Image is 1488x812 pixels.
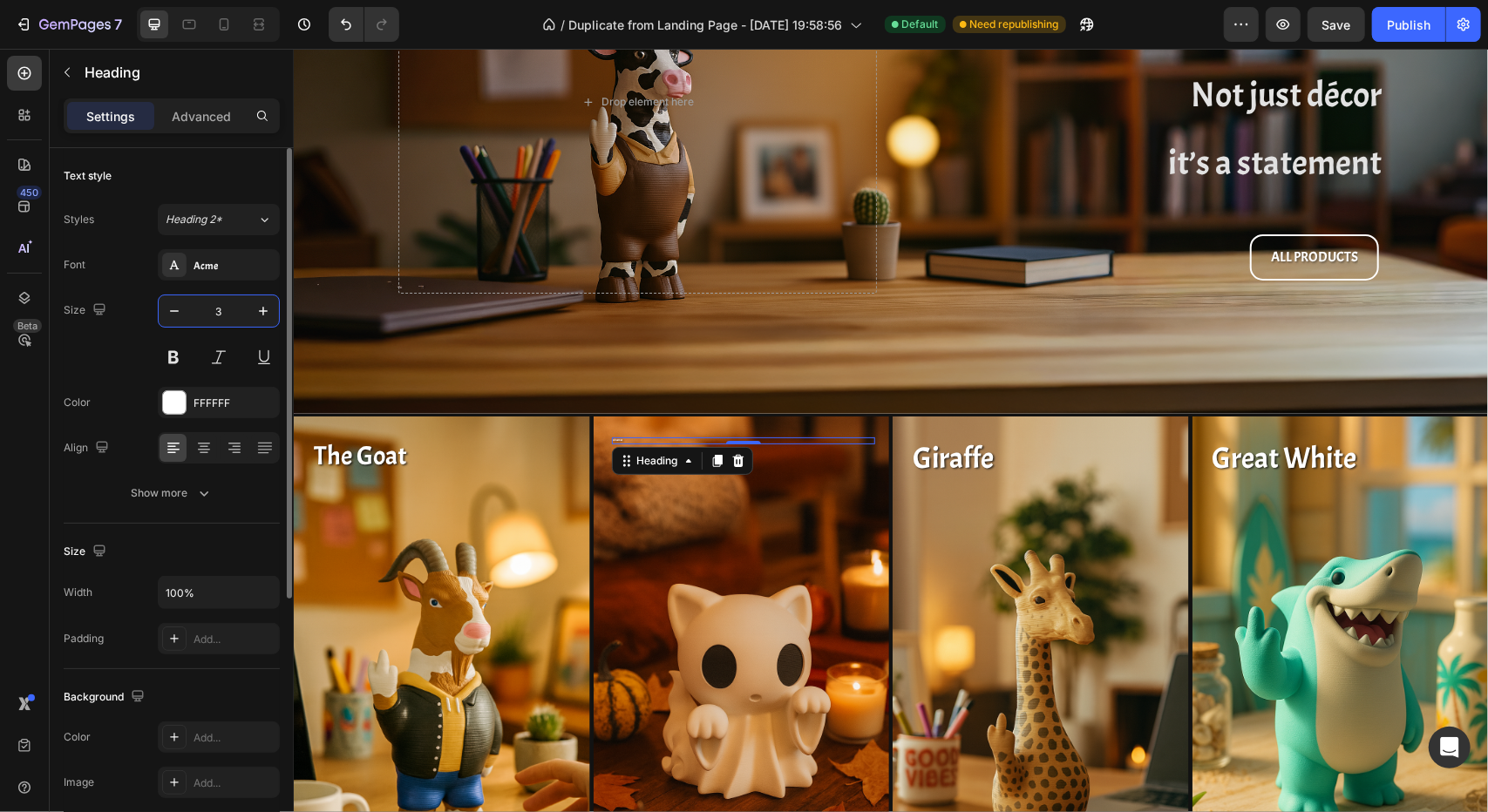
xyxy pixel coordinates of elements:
[194,730,275,746] div: Add...
[1308,7,1365,42] button: Save
[172,107,231,125] p: Advanced
[569,16,843,34] span: Duplicate from Landing Page - [DATE] 19:58:56
[617,389,881,430] h2: Giraffe
[86,107,135,125] p: Settings
[64,775,94,790] div: Image
[956,186,1085,232] button: <p>ALL PRODUCTS</p>
[158,204,280,235] button: Heading 2*
[64,477,280,509] button: Show more
[309,46,401,60] div: Drop element here
[114,14,122,35] p: 7
[977,196,1064,221] p: ALL PRODUCTS
[340,404,388,420] div: Heading
[1372,7,1445,42] button: Publish
[166,212,222,227] span: Heading 2*
[159,577,279,608] input: Auto
[64,299,110,322] div: Size
[64,686,148,709] div: Background
[1429,727,1471,768] div: Open Intercom Messenger
[329,7,399,42] div: Undo/Redo
[194,775,275,791] div: Add...
[64,585,92,600] div: Width
[1322,17,1351,32] span: Save
[194,396,275,411] div: FFFFFF
[902,17,939,32] span: Default
[318,389,582,396] h2: Ghost Cat
[64,436,112,460] div: Align
[64,540,110,564] div: Size
[132,484,213,502] div: Show more
[194,258,275,274] div: Acme
[64,395,91,410] div: Color
[294,49,1488,812] iframe: Design area
[64,168,112,184] div: Text style
[18,389,282,426] h2: The Goat
[1387,16,1430,34] div: Publish
[917,389,1181,430] h2: Great White
[64,212,94,227] div: Styles
[561,16,566,34] span: /
[970,17,1059,32] span: Need republishing
[13,319,42,333] div: Beta
[64,257,85,273] div: Font
[64,631,104,646] div: Padding
[64,729,91,745] div: Color
[7,7,130,42] button: 7
[85,62,273,83] p: Heading
[194,632,275,647] div: Add...
[17,186,42,200] div: 450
